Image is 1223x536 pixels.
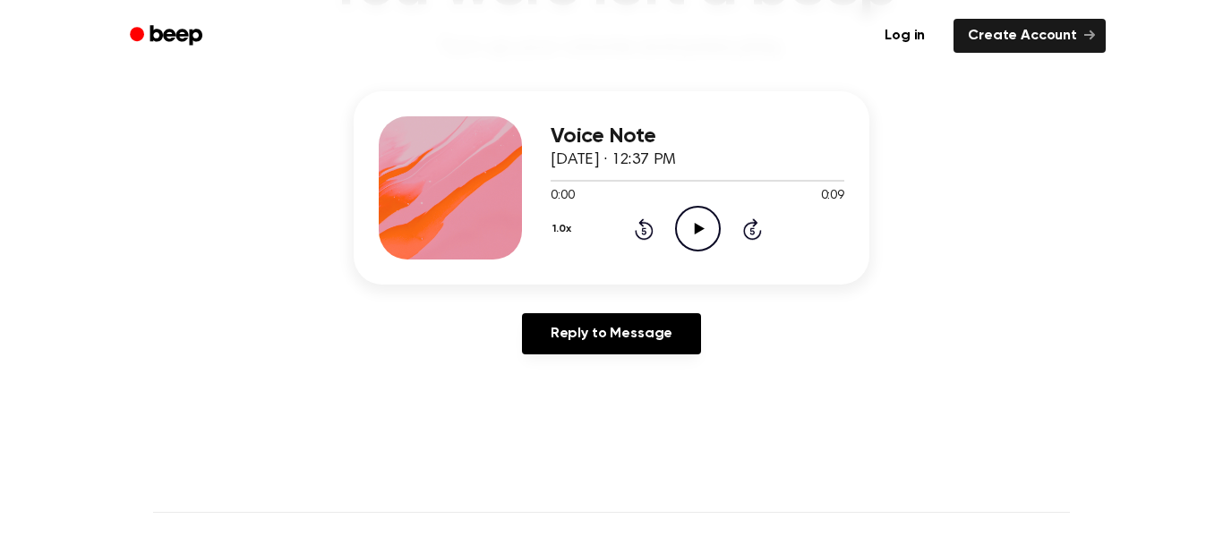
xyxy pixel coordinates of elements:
[821,187,844,206] span: 0:09
[551,214,577,244] button: 1.0x
[867,15,943,56] a: Log in
[117,19,218,54] a: Beep
[551,187,574,206] span: 0:00
[551,152,676,168] span: [DATE] · 12:37 PM
[522,313,701,354] a: Reply to Message
[551,124,844,149] h3: Voice Note
[954,19,1106,53] a: Create Account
